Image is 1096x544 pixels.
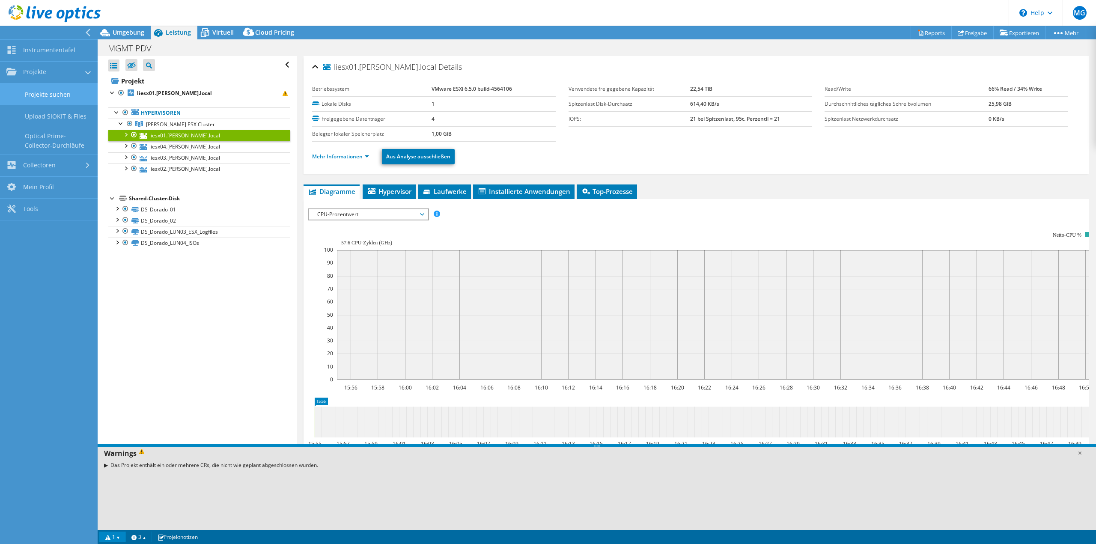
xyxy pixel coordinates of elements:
[956,440,969,447] text: 16:41
[674,440,688,447] text: 16:21
[308,187,355,196] span: Diagramme
[730,440,744,447] text: 16:25
[255,28,294,36] span: Cloud Pricing
[759,440,772,447] text: 16:27
[312,100,432,108] label: Lokale Disks
[1052,384,1065,391] text: 16:48
[780,384,793,391] text: 16:28
[535,384,548,391] text: 16:10
[426,384,439,391] text: 16:02
[108,215,290,226] a: DS_Dorado_02
[108,119,290,130] a: Lichtner ESX Cluster
[834,384,847,391] text: 16:32
[505,440,518,447] text: 16:09
[646,440,659,447] text: 16:19
[752,384,765,391] text: 16:26
[422,187,467,196] span: Laufwerke
[432,100,435,107] b: 1
[152,532,204,542] a: Projektnotizen
[1025,384,1038,391] text: 16:46
[843,440,856,447] text: 16:33
[477,187,570,196] span: Installierte Anwendungen
[702,440,715,447] text: 16:23
[951,26,994,39] a: Freigabe
[371,384,384,391] text: 15:58
[344,384,357,391] text: 15:56
[725,384,739,391] text: 16:24
[970,384,983,391] text: 16:42
[108,74,290,88] a: Projekt
[108,141,290,152] a: liesx04.[PERSON_NAME].local
[399,384,412,391] text: 16:00
[1079,384,1092,391] text: 16:50
[108,152,290,163] a: liesx03.[PERSON_NAME].local
[113,28,144,36] span: Umgebung
[327,298,333,305] text: 60
[308,440,322,447] text: 15:55
[108,88,290,99] a: liesx01.[PERSON_NAME].local
[449,440,462,447] text: 16:05
[581,187,633,196] span: Top-Prozesse
[137,89,212,97] b: liesx01.[PERSON_NAME].local
[690,85,712,92] b: 22,54 TiB
[327,350,333,357] text: 20
[104,44,165,53] h1: MGMT-PDV
[453,384,466,391] text: 16:04
[382,149,455,164] a: Aus Analyse ausschließen
[312,130,432,138] label: Belegter lokaler Speicherplatz
[432,130,452,137] b: 1,00 GiB
[327,259,333,266] text: 90
[312,85,432,93] label: Betriebssystem
[327,337,333,344] text: 30
[698,384,711,391] text: 16:22
[1053,232,1081,238] text: Netto-CPU %
[323,63,436,71] span: liesx01.[PERSON_NAME].local
[569,85,690,93] label: Verwendete freigegebene Kapazität
[108,163,290,175] a: liesx02.[PERSON_NAME].local
[98,459,1096,471] div: Das Projekt enthält ein oder mehrere CRs, die nicht wie geplant abgeschlossen wurden.
[99,532,126,542] a: 1
[313,209,423,220] span: CPU-Prozentwert
[1045,26,1085,39] a: Mehr
[888,384,902,391] text: 16:36
[312,115,432,123] label: Freigegebene Datenträger
[989,115,1004,122] b: 0 KB/s
[421,440,434,447] text: 16:03
[562,440,575,447] text: 16:13
[1019,9,1027,17] svg: \n
[643,384,657,391] text: 16:18
[807,384,820,391] text: 16:30
[861,384,875,391] text: 16:34
[166,28,191,36] span: Leistung
[997,384,1010,391] text: 16:44
[1040,440,1053,447] text: 16:47
[825,115,989,123] label: Spitzenlast Netzwerkdurchsatz
[1073,6,1087,20] span: MG
[825,100,989,108] label: Durchschnittliches tägliches Schreibvolumen
[108,226,290,237] a: DS_Dorado_LUN03_ESX_Logfiles
[815,440,828,447] text: 16:31
[327,311,333,318] text: 50
[1012,440,1025,447] text: 16:45
[438,62,462,72] span: Details
[569,115,690,123] label: IOPS:
[927,440,941,447] text: 16:39
[993,26,1046,39] a: Exportieren
[533,440,547,447] text: 16:11
[477,440,490,447] text: 16:07
[393,440,406,447] text: 16:01
[507,384,521,391] text: 16:08
[330,376,333,383] text: 0
[911,26,952,39] a: Reports
[825,85,989,93] label: Read/Write
[432,115,435,122] b: 4
[432,85,512,92] b: VMware ESXi 6.5.0 build-4564106
[125,532,152,542] a: 3
[327,272,333,279] text: 80
[324,246,333,253] text: 100
[899,440,912,447] text: 16:37
[569,100,690,108] label: Spitzenlast Disk-Durchsatz
[337,440,350,447] text: 15:57
[690,115,780,122] b: 21 bei Spitzenlast, 95t. Perzentil = 21
[108,204,290,215] a: DS_Dorado_01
